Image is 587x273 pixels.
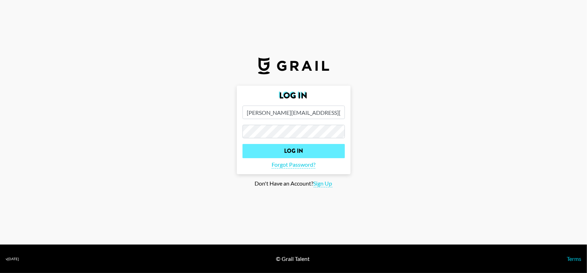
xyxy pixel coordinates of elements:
[242,91,345,100] h2: Log In
[242,106,345,119] input: Email
[6,180,581,187] div: Don't Have an Account?
[314,180,332,187] span: Sign Up
[258,57,329,74] img: Grail Talent Logo
[272,161,315,168] span: Forgot Password?
[6,257,19,261] div: v [DATE]
[567,255,581,262] a: Terms
[242,144,345,158] input: Log In
[276,255,310,262] div: © Grail Talent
